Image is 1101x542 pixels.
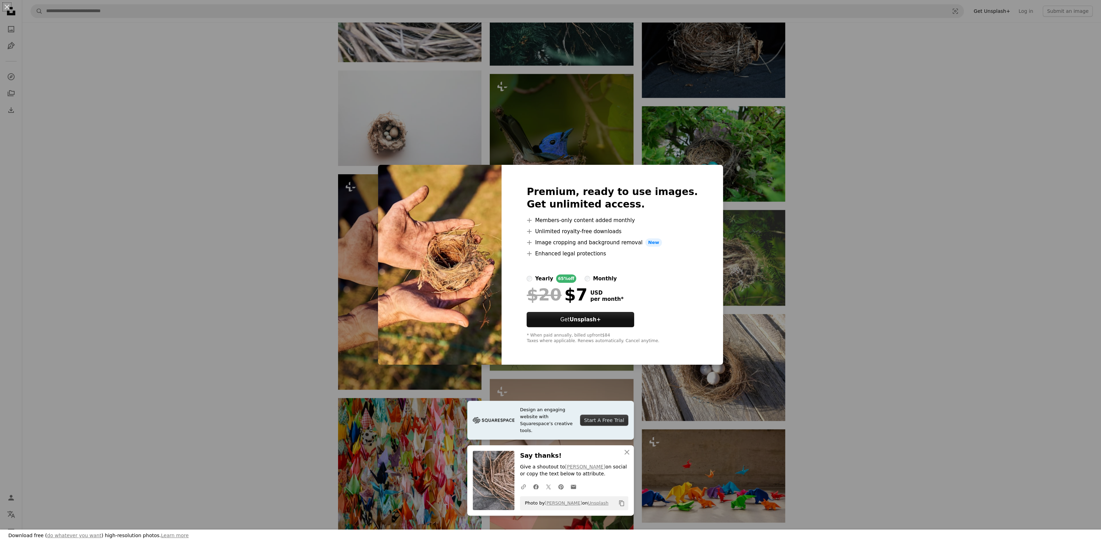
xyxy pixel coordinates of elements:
button: Copy to clipboard [616,497,628,509]
li: Members-only content added monthly [527,216,698,225]
h3: Say thanks! [520,451,628,461]
a: Share over email [567,480,580,493]
strong: Unsplash+ [570,316,601,323]
input: yearly65%off [527,276,532,281]
span: Photo by on [521,498,608,509]
a: do whatever you want [47,533,102,538]
div: $7 [527,286,587,304]
span: per month * [590,296,623,302]
li: Unlimited royalty-free downloads [527,227,698,236]
a: Share on Pinterest [555,480,567,493]
a: [PERSON_NAME] [565,464,605,469]
a: Share on Twitter [542,480,555,493]
a: Share on Facebook [530,480,542,493]
input: monthly [585,276,590,281]
div: * When paid annually, billed upfront $84 Taxes where applicable. Renews automatically. Cancel any... [527,333,698,344]
span: $20 [527,286,561,304]
li: Enhanced legal protections [527,249,698,258]
span: USD [590,290,623,296]
div: Start A Free Trial [580,415,628,426]
a: Learn more [161,533,189,538]
img: premium_photo-1664205027509-a1fed2c30569 [378,165,502,365]
a: [PERSON_NAME] [545,500,582,506]
button: GetUnsplash+ [527,312,634,327]
p: Give a shoutout to on social or copy the text below to attribute. [520,464,628,477]
li: Image cropping and background removal [527,238,698,247]
div: yearly [535,274,553,283]
span: Design an engaging website with Squarespace’s creative tools. [520,406,574,434]
span: New [645,238,662,247]
h2: Premium, ready to use images. Get unlimited access. [527,186,698,211]
a: Unsplash [588,500,608,506]
h3: Download free ( ) high-resolution photos. [8,532,189,539]
div: monthly [593,274,617,283]
a: Design an engaging website with Squarespace’s creative tools.Start A Free Trial [467,401,634,440]
img: file-1705255347840-230a6ab5bca9image [473,415,514,425]
div: 65% off [556,274,577,283]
